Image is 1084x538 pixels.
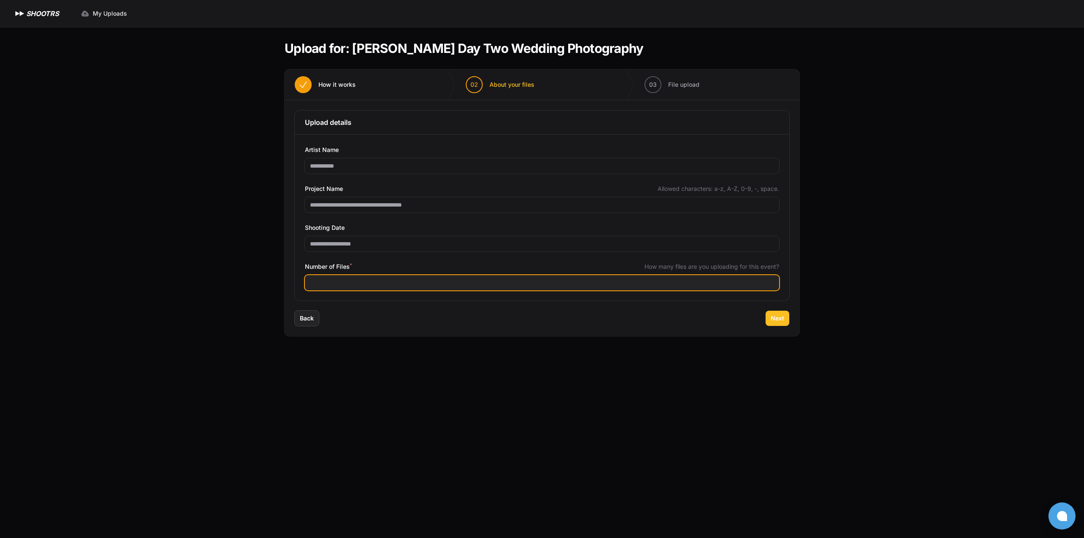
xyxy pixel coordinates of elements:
[305,223,345,233] span: Shooting Date
[93,9,127,18] span: My Uploads
[76,6,132,21] a: My Uploads
[14,8,26,19] img: SHOOTRS
[766,311,789,326] button: Next
[26,8,59,19] h1: SHOOTRS
[658,185,779,193] span: Allowed characters: a-z, A-Z, 0-9, -, space.
[470,80,478,89] span: 02
[305,184,343,194] span: Project Name
[285,41,643,56] h1: Upload for: [PERSON_NAME] Day Two Wedding Photography
[285,69,366,100] button: How it works
[300,314,314,323] span: Back
[305,117,779,127] h3: Upload details
[456,69,545,100] button: 02 About your files
[649,80,657,89] span: 03
[305,262,352,272] span: Number of Files
[318,80,356,89] span: How it works
[489,80,534,89] span: About your files
[295,311,319,326] button: Back
[668,80,700,89] span: File upload
[644,262,779,271] span: How many files are you uploading for this event?
[305,145,339,155] span: Artist Name
[14,8,59,19] a: SHOOTRS SHOOTRS
[771,314,784,323] span: Next
[1048,502,1076,530] button: Open chat window
[634,69,710,100] button: 03 File upload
